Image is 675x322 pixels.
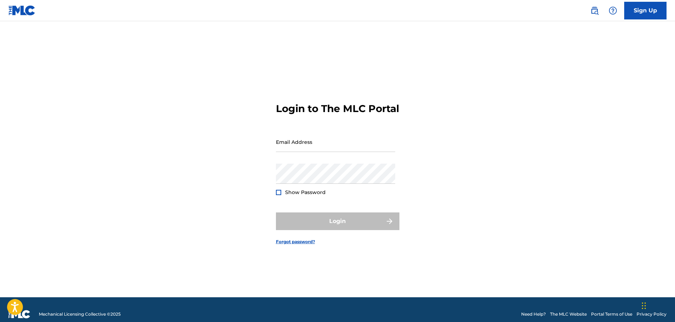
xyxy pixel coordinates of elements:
img: logo [8,310,30,318]
div: Drag [642,295,646,316]
iframe: Chat Widget [640,288,675,322]
h3: Login to The MLC Portal [276,103,399,115]
a: Forgot password? [276,239,315,245]
div: Help [606,4,620,18]
img: search [590,6,599,15]
span: Show Password [285,189,326,195]
a: Public Search [587,4,602,18]
a: Portal Terms of Use [591,311,632,317]
img: MLC Logo [8,5,36,16]
a: Need Help? [521,311,546,317]
span: Mechanical Licensing Collective © 2025 [39,311,121,317]
a: The MLC Website [550,311,587,317]
a: Privacy Policy [637,311,667,317]
a: Sign Up [624,2,667,19]
img: help [609,6,617,15]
